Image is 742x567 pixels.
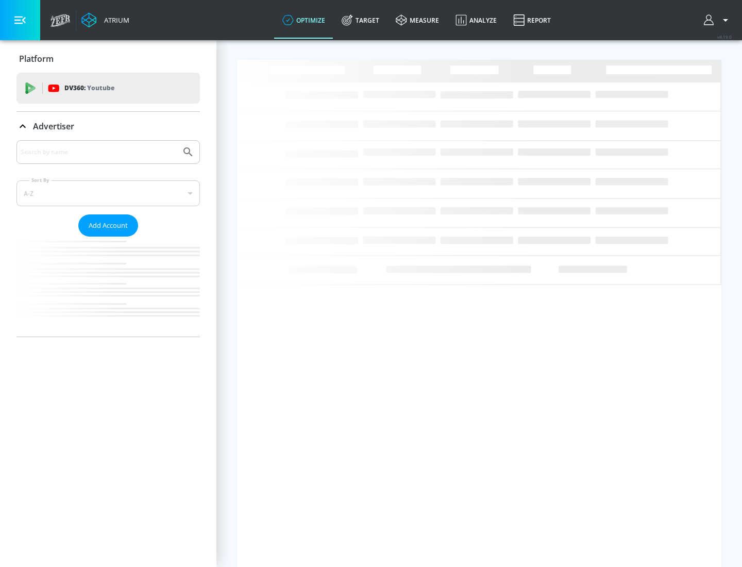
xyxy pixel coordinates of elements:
[274,2,333,39] a: optimize
[16,73,200,104] div: DV360: Youtube
[33,121,74,132] p: Advertiser
[78,214,138,237] button: Add Account
[21,145,177,159] input: Search by name
[100,15,129,25] div: Atrium
[505,2,559,39] a: Report
[16,237,200,337] nav: list of Advertiser
[19,53,54,64] p: Platform
[81,12,129,28] a: Atrium
[16,140,200,337] div: Advertiser
[29,177,52,184] label: Sort By
[16,44,200,73] div: Platform
[89,220,128,231] span: Add Account
[333,2,387,39] a: Target
[87,82,114,93] p: Youtube
[387,2,447,39] a: measure
[447,2,505,39] a: Analyze
[16,112,200,141] div: Advertiser
[717,34,732,40] span: v 4.19.0
[64,82,114,94] p: DV360:
[16,180,200,206] div: A-Z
